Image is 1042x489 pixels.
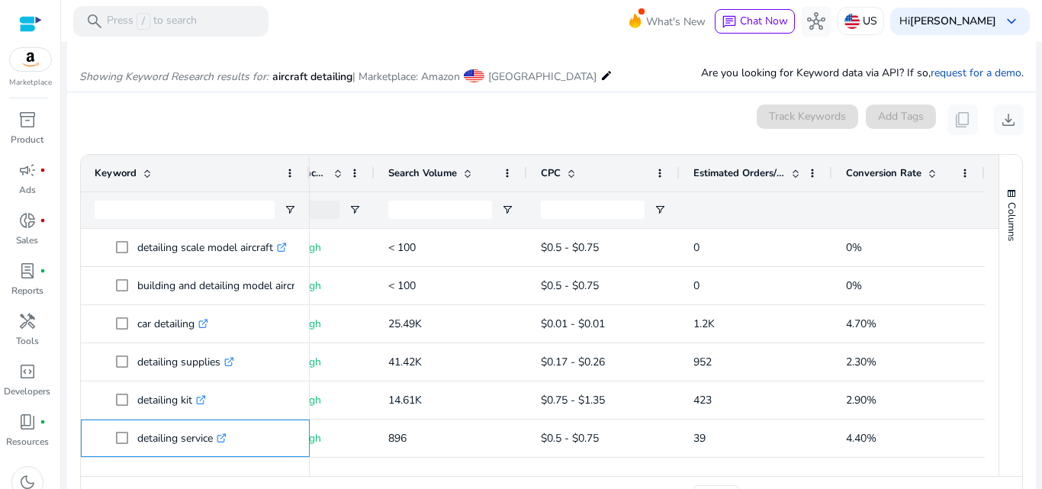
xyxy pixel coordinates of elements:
[9,77,52,88] p: Marketplace
[693,240,699,255] span: 0
[137,384,206,416] p: detailing kit
[600,66,613,85] mat-icon: edit
[40,419,46,425] span: fiber_manual_record
[846,355,876,369] span: 2.30%
[274,308,361,339] p: Very High
[807,12,825,31] span: hub
[18,312,37,330] span: handyman
[137,270,322,301] p: building and detailing model aircraft
[715,9,795,34] button: chatChat Now
[274,232,361,263] p: Very High
[1005,202,1018,241] span: Columns
[349,204,361,216] button: Open Filter Menu
[910,14,996,28] b: [PERSON_NAME]
[693,317,715,331] span: 1.2K
[541,355,605,369] span: $0.17 - $0.26
[388,317,422,331] span: 25.49K
[16,334,39,348] p: Tools
[137,232,287,263] p: detailing scale model aircraft
[846,240,862,255] span: 0%
[801,6,831,37] button: hub
[999,111,1018,129] span: download
[10,48,51,71] img: amazon.svg
[388,201,492,219] input: Search Volume Filter Input
[722,14,737,30] span: chat
[11,133,43,146] p: Product
[18,413,37,431] span: book_4
[274,384,361,416] p: Very High
[16,233,38,247] p: Sales
[85,12,104,31] span: search
[541,317,605,331] span: $0.01 - $0.01
[274,270,361,301] p: Very High
[899,16,996,27] p: Hi
[95,201,275,219] input: Keyword Filter Input
[4,384,50,398] p: Developers
[541,166,561,180] span: CPC
[18,362,37,381] span: code_blocks
[1002,12,1021,31] span: keyboard_arrow_down
[18,211,37,230] span: donut_small
[18,161,37,179] span: campaign
[931,66,1021,80] a: request for a demo
[846,317,876,331] span: 4.70%
[137,346,234,378] p: detailing supplies
[6,435,49,449] p: Resources
[863,8,877,34] p: US
[137,423,227,454] p: detailing service
[18,262,37,280] span: lab_profile
[488,69,597,84] span: [GEOGRAPHIC_DATA]
[646,8,706,35] span: What's New
[693,278,699,293] span: 0
[388,278,416,293] span: < 100
[541,278,599,293] span: $0.5 - $0.75
[107,13,197,30] p: Press to search
[541,201,645,219] input: CPC Filter Input
[137,13,150,30] span: /
[541,431,599,446] span: $0.5 - $0.75
[541,393,605,407] span: $0.75 - $1.35
[846,431,876,446] span: 4.40%
[844,14,860,29] img: us.svg
[693,355,712,369] span: 952
[40,167,46,173] span: fiber_manual_record
[388,166,457,180] span: Search Volume
[272,69,352,84] span: aircraft detailing
[846,278,862,293] span: 0%
[993,105,1024,135] button: download
[654,204,666,216] button: Open Filter Menu
[274,423,361,454] p: Very High
[501,204,513,216] button: Open Filter Menu
[40,268,46,274] span: fiber_manual_record
[352,69,460,84] span: | Marketplace: Amazon
[740,14,788,28] span: Chat Now
[79,69,269,84] i: Showing Keyword Research results for:
[693,166,785,180] span: Estimated Orders/Month
[693,431,706,446] span: 39
[388,431,407,446] span: 896
[388,240,416,255] span: < 100
[388,393,422,407] span: 14.61K
[701,65,1024,81] p: Are you looking for Keyword data via API? If so, .
[40,217,46,224] span: fiber_manual_record
[693,393,712,407] span: 423
[18,111,37,129] span: inventory_2
[274,346,361,378] p: Very High
[846,166,921,180] span: Conversion Rate
[95,166,137,180] span: Keyword
[284,204,296,216] button: Open Filter Menu
[846,393,876,407] span: 2.90%
[388,355,422,369] span: 41.42K
[11,284,43,298] p: Reports
[19,183,36,197] p: Ads
[541,240,599,255] span: $0.5 - $0.75
[137,308,208,339] p: car detailing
